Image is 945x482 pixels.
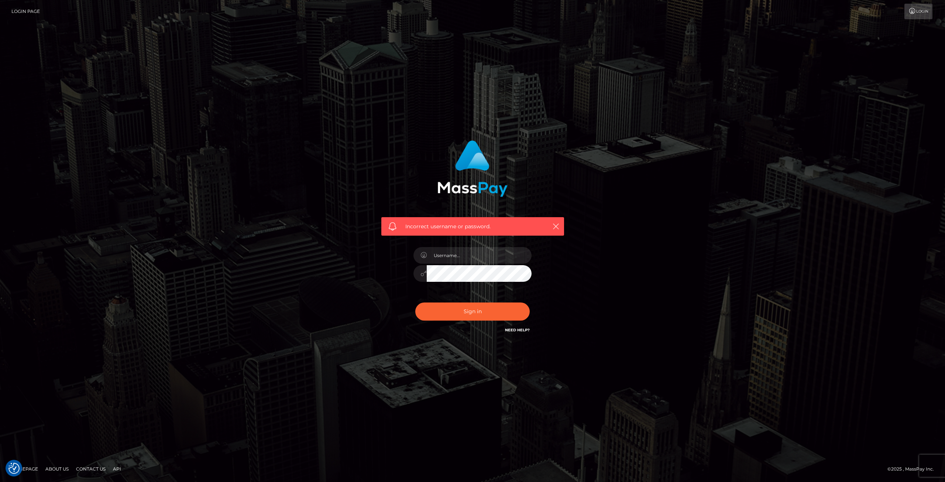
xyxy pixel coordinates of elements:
a: API [110,463,124,475]
a: Login [904,4,932,19]
img: MassPay Login [437,140,508,197]
a: Homepage [8,463,41,475]
img: Revisit consent button [8,463,20,474]
a: Contact Us [73,463,109,475]
div: © 2025 , MassPay Inc. [887,465,939,473]
a: Login Page [11,4,40,19]
span: Incorrect username or password. [405,223,540,230]
button: Consent Preferences [8,463,20,474]
input: Username... [427,247,532,264]
button: Sign in [415,302,530,321]
a: Need Help? [505,328,530,332]
a: About Us [42,463,72,475]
